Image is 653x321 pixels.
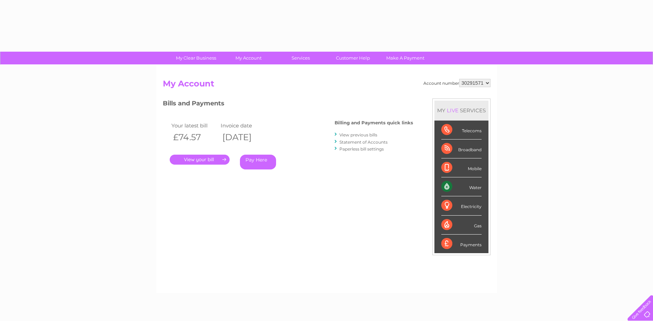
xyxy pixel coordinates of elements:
th: £74.57 [170,130,219,144]
h4: Billing and Payments quick links [335,120,413,125]
div: Broadband [441,139,482,158]
div: Payments [441,235,482,253]
td: Invoice date [219,121,268,130]
div: Water [441,177,482,196]
div: LIVE [445,107,460,114]
a: Statement of Accounts [339,139,388,145]
a: View previous bills [339,132,377,137]
div: Telecoms [441,121,482,139]
a: Services [272,52,329,64]
a: My Account [220,52,277,64]
a: Pay Here [240,155,276,169]
a: My Clear Business [168,52,224,64]
div: MY SERVICES [434,101,488,120]
h2: My Account [163,79,491,92]
div: Mobile [441,158,482,177]
td: Your latest bill [170,121,219,130]
th: [DATE] [219,130,268,144]
a: . [170,155,230,165]
a: Customer Help [325,52,381,64]
a: Paperless bill settings [339,146,384,152]
div: Electricity [441,196,482,215]
h3: Bills and Payments [163,99,413,111]
a: Make A Payment [377,52,434,64]
div: Account number [423,79,491,87]
div: Gas [441,216,482,235]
